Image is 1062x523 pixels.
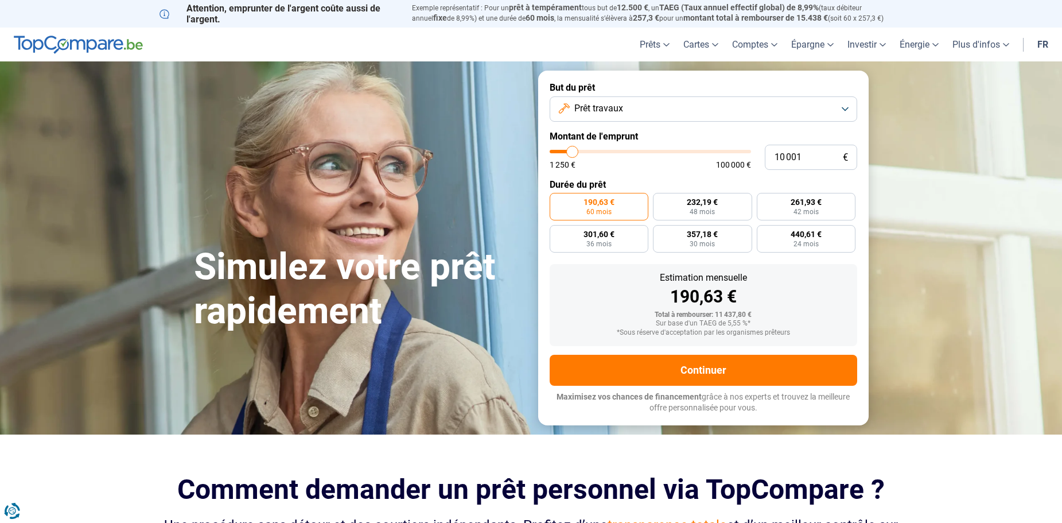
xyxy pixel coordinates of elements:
[659,3,819,12] span: TAEG (Taux annuel effectif global) de 8,99%
[160,474,903,505] h2: Comment demander un prêt personnel via TopCompare ?
[559,288,848,305] div: 190,63 €
[550,355,857,386] button: Continuer
[586,208,612,215] span: 60 mois
[550,392,857,414] p: grâce à nos experts et trouvez la meilleure offre personnalisée pour vous.
[550,96,857,122] button: Prêt travaux
[557,392,702,401] span: Maximisez vos chances de financement
[893,28,946,61] a: Énergie
[574,102,623,115] span: Prêt travaux
[690,241,715,247] span: 30 mois
[843,153,848,162] span: €
[526,13,554,22] span: 60 mois
[1030,28,1055,61] a: fr
[583,230,614,238] span: 301,60 €
[559,273,848,282] div: Estimation mensuelle
[687,230,718,238] span: 357,18 €
[784,28,841,61] a: Épargne
[550,82,857,93] label: But du prêt
[559,311,848,319] div: Total à rembourser: 11 437,80 €
[550,161,575,169] span: 1 250 €
[550,131,857,142] label: Montant de l'emprunt
[559,320,848,328] div: Sur base d'un TAEG de 5,55 %*
[633,28,676,61] a: Prêts
[687,198,718,206] span: 232,19 €
[14,36,143,54] img: TopCompare
[676,28,725,61] a: Cartes
[841,28,893,61] a: Investir
[509,3,582,12] span: prêt à tempérament
[683,13,828,22] span: montant total à rembourser de 15.438 €
[433,13,447,22] span: fixe
[716,161,751,169] span: 100 000 €
[617,3,648,12] span: 12.500 €
[791,230,822,238] span: 440,61 €
[160,3,398,25] p: Attention, emprunter de l'argent coûte aussi de l'argent.
[550,179,857,190] label: Durée du prêt
[633,13,659,22] span: 257,3 €
[559,329,848,337] div: *Sous réserve d'acceptation par les organismes prêteurs
[793,241,819,247] span: 24 mois
[194,245,524,334] h1: Simulez votre prêt rapidement
[725,28,784,61] a: Comptes
[793,208,819,215] span: 42 mois
[586,241,612,247] span: 36 mois
[583,198,614,206] span: 190,63 €
[690,208,715,215] span: 48 mois
[946,28,1016,61] a: Plus d'infos
[791,198,822,206] span: 261,93 €
[412,3,903,24] p: Exemple représentatif : Pour un tous but de , un (taux débiteur annuel de 8,99%) et une durée de ...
